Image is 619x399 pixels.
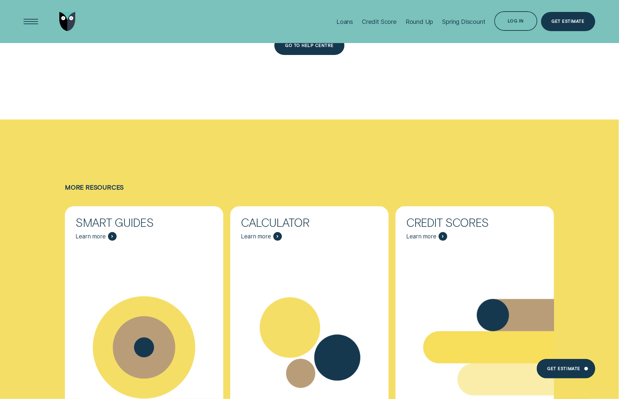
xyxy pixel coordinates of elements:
[494,11,537,30] button: Log in
[407,217,543,228] div: Credit Scores
[241,217,378,228] div: Calculator
[541,12,595,31] a: Get Estimate
[537,359,595,378] a: Get Estimate
[407,233,436,240] span: Learn more
[65,184,554,191] h4: More Resources
[21,12,40,31] button: Open Menu
[442,18,485,25] div: Spring Discount
[76,233,106,240] span: Learn more
[406,18,433,25] div: Round Up
[362,18,397,25] div: Credit Score
[76,217,213,228] div: Smart Guides
[241,233,271,240] span: Learn more
[274,36,345,55] button: Go to Help Centre
[59,12,76,31] img: Wisr
[336,18,353,25] div: Loans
